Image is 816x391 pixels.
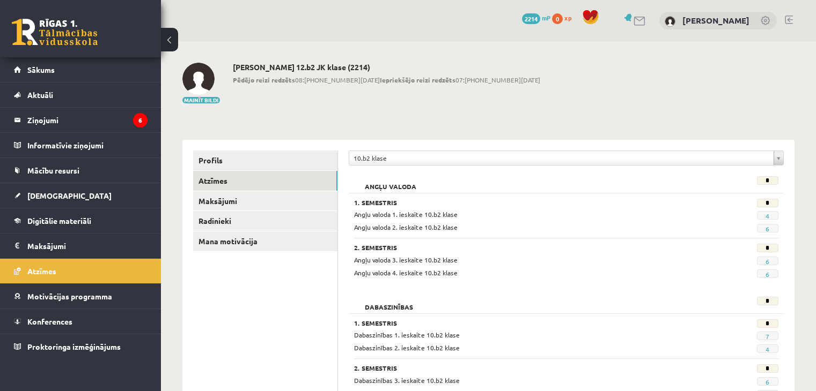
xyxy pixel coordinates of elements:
a: 2214 mP [522,13,550,22]
span: Angļu valoda 2. ieskaite 10.b2 klase [354,223,458,231]
a: Mācību resursi [14,158,148,183]
span: mP [542,13,550,22]
span: Dabaszinības 3. ieskaite 10.b2 klase [354,376,460,385]
b: Iepriekšējo reizi redzēts [380,76,455,84]
a: 6 [766,270,769,279]
a: Aktuāli [14,82,148,107]
a: Atzīmes [14,259,148,283]
a: 4 [766,345,769,354]
a: Ziņojumi6 [14,108,148,132]
span: [DEMOGRAPHIC_DATA] [27,191,112,200]
span: Atzīmes [27,266,56,276]
h2: [PERSON_NAME] 12.b2 JK klase (2214) [233,63,540,72]
h2: Dabaszinības [354,297,424,307]
span: Konferences [27,317,72,326]
h2: Angļu valoda [354,176,427,187]
a: 0 xp [552,13,577,22]
span: Dabaszinības 2. ieskaite 10.b2 klase [354,343,460,352]
span: Motivācijas programma [27,291,112,301]
a: 7 [766,332,769,341]
legend: Maksājumi [27,234,148,258]
span: Sākums [27,65,55,74]
a: [PERSON_NAME] [682,15,749,26]
a: Maksājumi [193,191,337,211]
a: 10.b2 klase [349,151,783,165]
button: Mainīt bildi [182,97,220,103]
a: 6 [766,378,769,386]
span: Angļu valoda 4. ieskaite 10.b2 klase [354,268,458,277]
h3: 1. Semestris [354,319,705,327]
a: [DEMOGRAPHIC_DATA] [14,183,148,208]
a: Rīgas 1. Tālmācības vidusskola [12,19,98,46]
a: Konferences [14,309,148,334]
span: xp [564,13,571,22]
span: Digitālie materiāli [27,216,91,225]
a: Mana motivācija [193,231,337,251]
img: Roberts Masjulis [182,63,215,95]
span: Dabaszinības 1. ieskaite 10.b2 klase [354,330,460,339]
a: Profils [193,151,337,170]
span: Aktuāli [27,90,53,100]
a: Proktoringa izmēģinājums [14,334,148,359]
span: 08:[PHONE_NUMBER][DATE] 07:[PHONE_NUMBER][DATE] [233,75,540,85]
a: Maksājumi [14,234,148,258]
h3: 2. Semestris [354,244,705,251]
h3: 1. Semestris [354,199,705,206]
span: Angļu valoda 3. ieskaite 10.b2 klase [354,255,458,264]
a: 6 [766,224,769,233]
b: Pēdējo reizi redzēts [233,76,295,84]
a: Radinieki [193,211,337,231]
a: 4 [766,212,769,220]
i: 6 [133,113,148,127]
a: 6 [766,257,769,266]
legend: Ziņojumi [27,108,148,132]
a: Atzīmes [193,171,337,191]
span: 2214 [522,13,540,24]
a: Motivācijas programma [14,284,148,309]
legend: Informatīvie ziņojumi [27,133,148,157]
span: Angļu valoda 1. ieskaite 10.b2 klase [354,210,458,219]
span: Proktoringa izmēģinājums [27,342,121,351]
span: 0 [552,13,563,24]
a: Informatīvie ziņojumi [14,133,148,157]
span: 10.b2 klase [354,151,769,165]
img: Roberts Masjulis [665,16,675,27]
a: Sākums [14,57,148,82]
a: Digitālie materiāli [14,208,148,233]
span: Mācību resursi [27,166,79,175]
h3: 2. Semestris [354,364,705,372]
